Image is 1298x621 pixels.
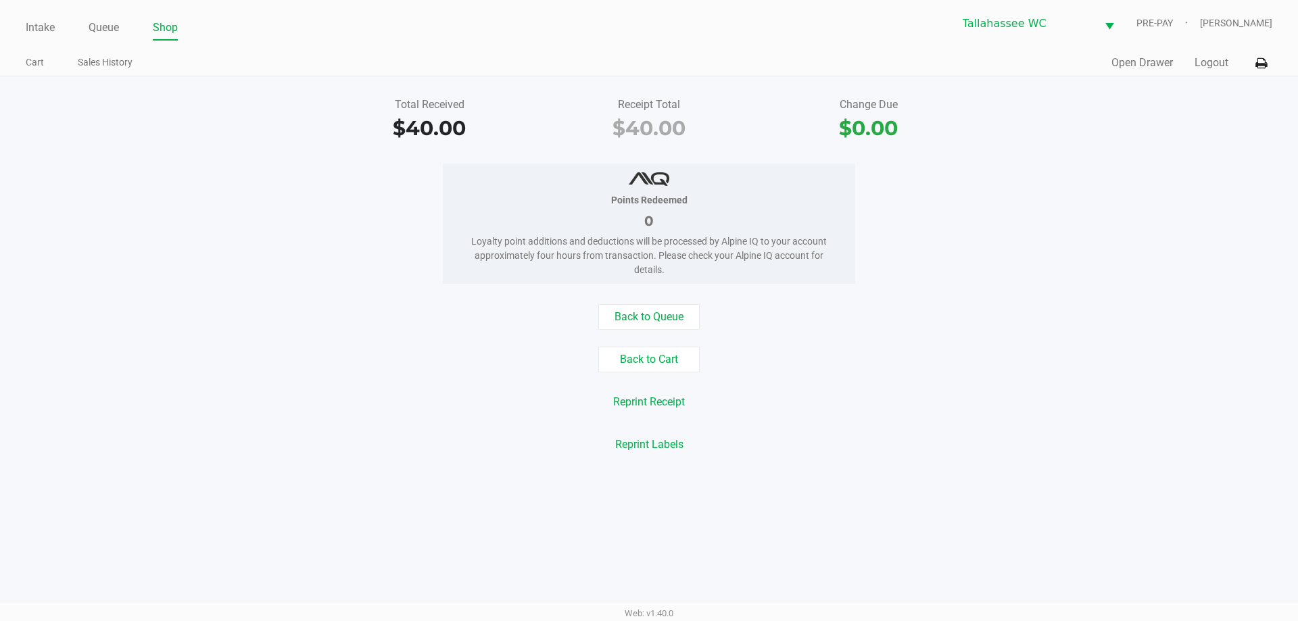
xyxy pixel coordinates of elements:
[153,18,178,37] a: Shop
[606,432,692,457] button: Reprint Labels
[1195,55,1228,71] button: Logout
[1136,16,1200,30] span: PRE-PAY
[598,304,700,330] button: Back to Queue
[89,18,119,37] a: Queue
[963,16,1088,32] span: Tallahassee WC
[26,18,55,37] a: Intake
[1200,16,1272,30] span: [PERSON_NAME]
[1111,55,1173,71] button: Open Drawer
[463,234,835,277] div: Loyalty point additions and deductions will be processed by Alpine IQ to your account approximate...
[550,113,749,143] div: $40.00
[78,54,133,71] a: Sales History
[598,347,700,372] button: Back to Cart
[26,54,44,71] a: Cart
[769,113,968,143] div: $0.00
[769,97,968,113] div: Change Due
[330,113,529,143] div: $40.00
[463,193,835,207] div: Points Redeemed
[463,211,835,231] div: 0
[1097,7,1122,39] button: Select
[604,389,694,415] button: Reprint Receipt
[625,608,673,618] span: Web: v1.40.0
[330,97,529,113] div: Total Received
[550,97,749,113] div: Receipt Total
